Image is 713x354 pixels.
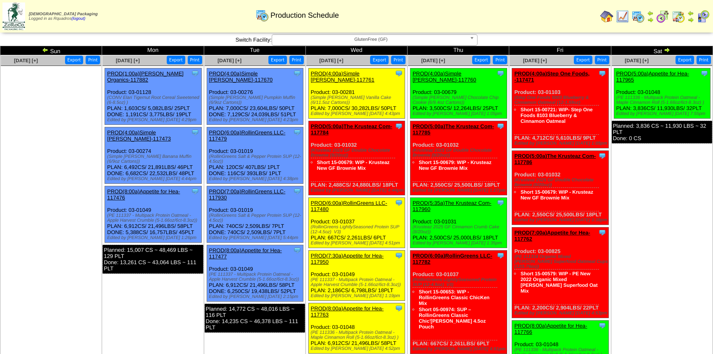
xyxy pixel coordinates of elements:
span: [DATE] [+] [421,58,445,63]
div: Planned: 14,772 CS ~ 48,016 LBS ~ 116 PLT Done: 14,235 CS ~ 46,378 LBS ~ 111 PLT [205,304,305,333]
a: PROD(5:00a)The Krusteaz Com-117784 [311,123,392,136]
div: Edited by [PERSON_NAME] [DATE] 4:51pm [311,241,405,246]
a: PROD(8:00a)Appetite for Hea-117476 [107,188,180,201]
div: (RollinGreens LightlySeasoned Protein SUP (12-4.5oz) V3) [412,277,507,287]
div: (PE 111337 - Multipack Protein Oatmeal - Apple Harvest Crumble (5-1.66oz/6ct-8.3oz)) [107,213,201,223]
td: Sun [0,46,102,55]
td: Sat [611,46,713,55]
td: Mon [102,46,204,55]
div: (RollinGreens Salt & Pepper Protein SUP (12-4.5oz)) [209,213,303,223]
div: Product: 03-01032 PLAN: 2,488CS / 24,880LBS / 18PLT [308,121,405,195]
div: (PE 111336 - Multipack Protein Oatmeal - Maple Cinnamon Roll (5-1.66oz/6ct-8.3oz) ) [311,330,405,340]
img: Tooltip [395,122,403,130]
div: (Simple [PERSON_NAME] Vanilla Cake (6/11.5oz Cartons)) [311,95,405,105]
img: arrowright.gif [687,16,694,23]
img: calendarcustomer.gif [697,10,710,23]
span: Production Schedule [270,11,339,20]
div: (PE 111316 Organic Mixed [PERSON_NAME] Superfood Oatmeal Cups (12/1.76oz)) [514,254,608,269]
div: Edited by [PERSON_NAME] [DATE] 3:38pm [514,218,608,223]
div: Product: 03-00274 PLAN: 6,492CS / 21,891LBS / 46PLT DONE: 6,682CS / 22,532LBS / 48PLT [105,127,202,184]
a: [DATE] [+] [14,58,38,63]
a: PROD(8:00a)Appetite for Hea-117763 [311,305,384,318]
div: Edited by [PERSON_NAME] [DATE] 1:19pm [311,293,405,298]
a: Short 15-00579: WIP - PE New 2022 Organic Mixed [PERSON_NAME] Superfood Oat Mix [520,271,597,294]
div: Product: 03-01032 PLAN: 2,550CS / 25,500LBS / 18PLT [410,121,507,195]
a: PROD(6:00a)RollinGreens LLC-117782 [412,253,492,265]
img: arrowleft.gif [647,10,654,16]
div: (CONV Elari Tigernut Root Cereal Sweetened (6-8.5oz) ) [107,95,201,105]
div: Product: 03-01048 PLAN: 6,912CS / 21,496LBS / 58PLT [308,303,405,354]
div: (PE 111337 - Multipack Protein Oatmeal - Apple Harvest Crumble (5-1.66oz/6ct-8.3oz)) [209,272,303,282]
a: PROD(4:00a)Simple [PERSON_NAME]-117761 [311,70,375,83]
div: Product: 03-01037 PLAN: 667CS / 2,261LBS / 6PLT [410,251,507,354]
img: arrowright.gif [664,47,670,53]
div: Edited by [PERSON_NAME] [DATE] 1:35pm [412,241,507,246]
img: Tooltip [293,246,301,254]
div: (RollinGreens LightlySeasoned Protein SUP (12-4.5oz) V3) [311,225,405,234]
div: Product: 03-01019 PLAN: 120CS / 407LBS / 1PLT DONE: 116CS / 393LBS / 1PLT [207,127,303,184]
a: [DATE] [+] [319,58,343,63]
img: home.gif [600,10,613,23]
div: (Krusteaz 2025 GF Double Chocolate Brownie (8/20oz)) [514,178,608,188]
img: Tooltip [598,321,606,330]
div: (Step One Foods 5003 Blueberry & Cinnamon Oatmeal (12-1.59oz) [514,95,608,105]
button: Export [472,56,491,64]
img: Tooltip [395,199,403,207]
img: Tooltip [395,69,403,77]
div: Edited by [PERSON_NAME] [DATE] 4:44pm [311,188,405,193]
a: Short 15-00679: WIP - Krusteaz New GF Brownie Mix [317,159,390,171]
img: Tooltip [293,187,301,195]
div: Edited by [PERSON_NAME] [DATE] 2:15pm [209,294,303,299]
button: Export [167,56,185,64]
a: PROD(4:00a)Simple [PERSON_NAME]-117760 [412,70,476,83]
img: arrowright.gif [647,16,654,23]
a: PROD(5:35a)The Krusteaz Com-117960 [412,200,491,212]
div: Product: 03-01128 PLAN: 1,603CS / 5,082LBS / 25PLT DONE: 1,191CS / 3,775LBS / 19PLT [105,68,202,125]
a: [DATE] [+] [116,58,140,63]
button: Print [391,56,405,64]
a: PROD(6:00a)RollinGreens LLC-117479 [209,129,286,142]
div: Edited by [PERSON_NAME] [DATE] 4:38pm [209,176,303,181]
a: Short 15-00653: WIP - RollinGreens Classic ChicKen Mix [419,289,489,306]
a: PROD(8:00a)Appetite for Hea-117477 [209,247,282,260]
img: calendarblend.gif [656,10,669,23]
a: PROD(7:30a)Appetite for Hea-117950 [311,253,384,265]
div: (Krusteaz 2025 GF Double Chocolate Brownie (8/20oz)) [311,148,405,158]
button: Print [188,56,202,64]
button: Print [86,56,100,64]
td: Fri [509,46,611,55]
a: PROD(1:00a)[PERSON_NAME] Organics-117882 [107,70,184,83]
img: Tooltip [598,228,606,237]
button: Export [574,56,592,64]
div: (Simple [PERSON_NAME] Banana Muffin (6/9oz Cartons)) [107,154,201,164]
div: (Simple [PERSON_NAME] Pumpkin Muffin (6/9oz Cartons)) [209,95,303,105]
div: Edited by [PERSON_NAME] [DATE] 1:05pm [412,111,507,116]
button: Export [676,56,694,64]
div: Edited by [PERSON_NAME] [DATE] 5:44pm [209,235,303,240]
div: Planned: 15,007 CS ~ 48,469 LBS ~ 129 PLT Done: 13,261 CS ~ 43,064 LBS ~ 111 PLT [103,245,203,274]
div: Product: 03-01049 PLAN: 6,912CS / 21,496LBS / 58PLT DONE: 6,250CS / 19,438LBS / 52PLT [207,245,303,302]
div: (Krusteaz 2025 GF Cinnamon Crumb Cake (8/20oz)) [412,225,507,234]
td: Tue [204,46,305,55]
a: Short 15-00679: WIP - Krusteaz New GF Brownie Mix [520,189,593,201]
span: Logged in as Rquadros [29,12,98,21]
div: Planned: 3,836 CS ~ 11,930 LBS ~ 32 PLT Done: 0 CS [612,121,712,143]
img: Tooltip [293,69,301,77]
img: Tooltip [496,251,505,260]
div: Product: 03-01032 PLAN: 2,550CS / 25,500LBS / 18PLT [512,151,609,225]
a: (logout) [71,16,85,21]
a: Short 15-00679: WIP - Krusteaz New GF Brownie Mix [419,159,492,171]
div: Product: 03-01037 PLAN: 667CS / 2,261LBS / 6PLT [308,198,405,248]
button: Print [289,56,304,64]
td: Wed [305,46,407,55]
img: calendarprod.gif [631,10,645,23]
div: Product: 03-01019 PLAN: 740CS / 2,509LBS / 7PLT DONE: 740CS / 2,509LBS / 7PLT [207,186,303,243]
div: Edited by [PERSON_NAME] [DATE] 4:51pm [412,347,507,352]
div: Product: 03-01049 PLAN: 6,912CS / 21,496LBS / 58PLT DONE: 5,388CS / 16,757LBS / 45PLT [105,186,202,243]
a: [DATE] [+] [523,58,547,63]
button: Export [268,56,287,64]
img: Tooltip [496,199,505,207]
a: PROD(4:00a)Simple [PERSON_NAME]-117670 [209,70,273,83]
